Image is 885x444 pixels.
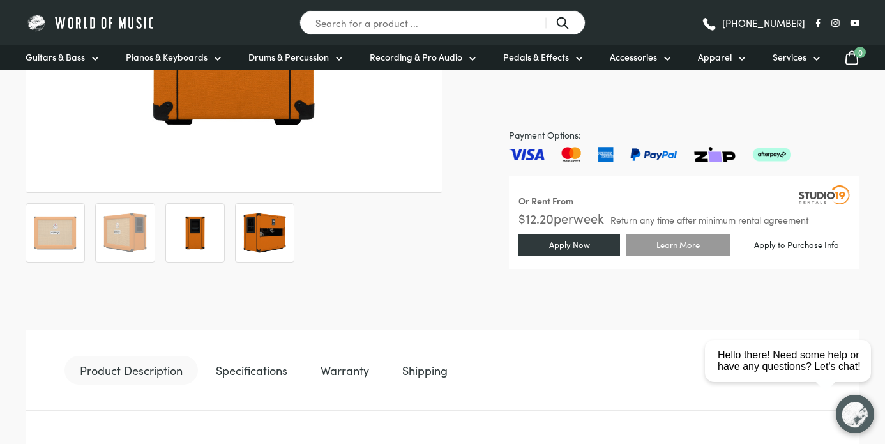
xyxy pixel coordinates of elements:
[242,210,287,256] img: Orange PPC212OB 2x12" Open Back Guitar Cab Rear
[626,234,730,256] a: Learn More
[518,209,554,227] span: $ 12.20
[370,50,462,64] span: Recording & Pro Audio
[299,10,586,35] input: Search for a product ...
[509,147,790,162] img: Pay with Master card, Visa, American Express and Paypal
[200,356,303,385] a: Specifications
[503,50,569,64] span: Pedals & Effects
[518,194,573,208] div: Or Rent From
[126,50,208,64] span: Pianos & Keyboards
[64,356,198,385] a: Product Description
[700,303,885,444] iframe: Chat with our support team
[701,13,805,33] a: [PHONE_NUMBER]
[172,210,218,256] img: Orange PPC212OB 2x12" Open Back Guitar Cab Side
[305,356,384,385] a: Warranty
[554,209,604,227] span: per week
[102,210,147,256] img: Orange PPC212OB 2x12" Open Back Guitar Cab Angle
[610,50,657,64] span: Accessories
[773,50,806,64] span: Services
[518,234,620,256] a: Apply Now
[854,47,866,58] span: 0
[509,31,859,112] iframe: PayPal
[387,356,463,385] a: Shipping
[33,210,78,256] img: Orange PPC212OB 2x12" Open Back Guitar Cab Front
[26,50,85,64] span: Guitars & Bass
[736,235,856,254] a: Apply to Purchase Info
[610,215,808,224] span: Return any time after minimum rental agreement
[722,18,805,27] span: [PHONE_NUMBER]
[799,185,850,204] img: Studio19 Rentals
[26,13,156,33] img: World of Music
[698,50,732,64] span: Apparel
[248,50,329,64] span: Drums & Percussion
[509,128,859,142] span: Payment Options:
